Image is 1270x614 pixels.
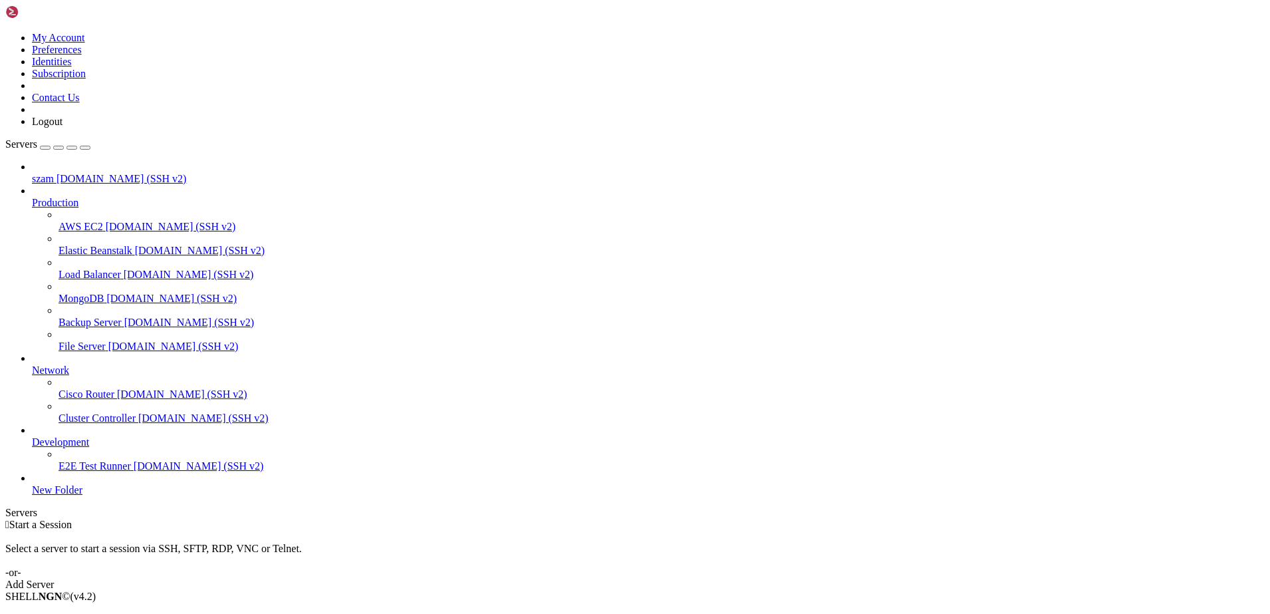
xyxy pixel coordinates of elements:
li: Elastic Beanstalk [DOMAIN_NAME] (SSH v2) [59,233,1265,257]
span: [DOMAIN_NAME] (SSH v2) [57,173,187,184]
a: Load Balancer [DOMAIN_NAME] (SSH v2) [59,269,1265,281]
a: Development [32,436,1265,448]
a: Logout [32,116,63,127]
a: Backup Server [DOMAIN_NAME] (SSH v2) [59,317,1265,329]
span: AWS EC2 [59,221,103,232]
a: MongoDB [DOMAIN_NAME] (SSH v2) [59,293,1265,305]
span: Start a Session [9,519,72,530]
span: [DOMAIN_NAME] (SSH v2) [106,293,237,304]
span: E2E Test Runner [59,460,131,472]
span: Elastic Beanstalk [59,245,132,256]
span: Production [32,197,78,208]
a: szam [DOMAIN_NAME] (SSH v2) [32,173,1265,185]
span: MongoDB [59,293,104,304]
li: Load Balancer [DOMAIN_NAME] (SSH v2) [59,257,1265,281]
span: [DOMAIN_NAME] (SSH v2) [108,341,239,352]
span: [DOMAIN_NAME] (SSH v2) [117,388,247,400]
li: Development [32,424,1265,472]
li: Cluster Controller [DOMAIN_NAME] (SSH v2) [59,400,1265,424]
li: E2E Test Runner [DOMAIN_NAME] (SSH v2) [59,448,1265,472]
div: Servers [5,507,1265,519]
li: Backup Server [DOMAIN_NAME] (SSH v2) [59,305,1265,329]
li: AWS EC2 [DOMAIN_NAME] (SSH v2) [59,209,1265,233]
span: 4.2.0 [70,591,96,602]
div: Add Server [5,579,1265,591]
span: Cluster Controller [59,412,136,424]
span: Servers [5,138,37,150]
li: Cisco Router [DOMAIN_NAME] (SSH v2) [59,377,1265,400]
li: szam [DOMAIN_NAME] (SSH v2) [32,161,1265,185]
a: Cluster Controller [DOMAIN_NAME] (SSH v2) [59,412,1265,424]
span: szam [32,173,54,184]
a: Preferences [32,44,82,55]
span: [DOMAIN_NAME] (SSH v2) [124,269,254,280]
li: New Folder [32,472,1265,496]
a: Network [32,365,1265,377]
span: Cisco Router [59,388,114,400]
span: SHELL © [5,591,96,602]
span: [DOMAIN_NAME] (SSH v2) [138,412,269,424]
img: Shellngn [5,5,82,19]
a: Contact Us [32,92,80,103]
span: [DOMAIN_NAME] (SSH v2) [134,460,264,472]
a: New Folder [32,484,1265,496]
a: My Account [32,32,85,43]
span: Network [32,365,69,376]
span: Load Balancer [59,269,121,280]
a: Production [32,197,1265,209]
span: [DOMAIN_NAME] (SSH v2) [124,317,255,328]
div: Select a server to start a session via SSH, SFTP, RDP, VNC or Telnet. -or- [5,531,1265,579]
a: AWS EC2 [DOMAIN_NAME] (SSH v2) [59,221,1265,233]
a: Servers [5,138,90,150]
b: NGN [39,591,63,602]
a: E2E Test Runner [DOMAIN_NAME] (SSH v2) [59,460,1265,472]
span: Development [32,436,89,448]
a: File Server [DOMAIN_NAME] (SSH v2) [59,341,1265,353]
a: Subscription [32,68,86,79]
span: [DOMAIN_NAME] (SSH v2) [106,221,236,232]
a: Elastic Beanstalk [DOMAIN_NAME] (SSH v2) [59,245,1265,257]
a: Identities [32,56,72,67]
a: Cisco Router [DOMAIN_NAME] (SSH v2) [59,388,1265,400]
span: Backup Server [59,317,122,328]
li: MongoDB [DOMAIN_NAME] (SSH v2) [59,281,1265,305]
span: File Server [59,341,106,352]
li: Production [32,185,1265,353]
li: Network [32,353,1265,424]
li: File Server [DOMAIN_NAME] (SSH v2) [59,329,1265,353]
span:  [5,519,9,530]
span: [DOMAIN_NAME] (SSH v2) [135,245,265,256]
span: New Folder [32,484,82,496]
